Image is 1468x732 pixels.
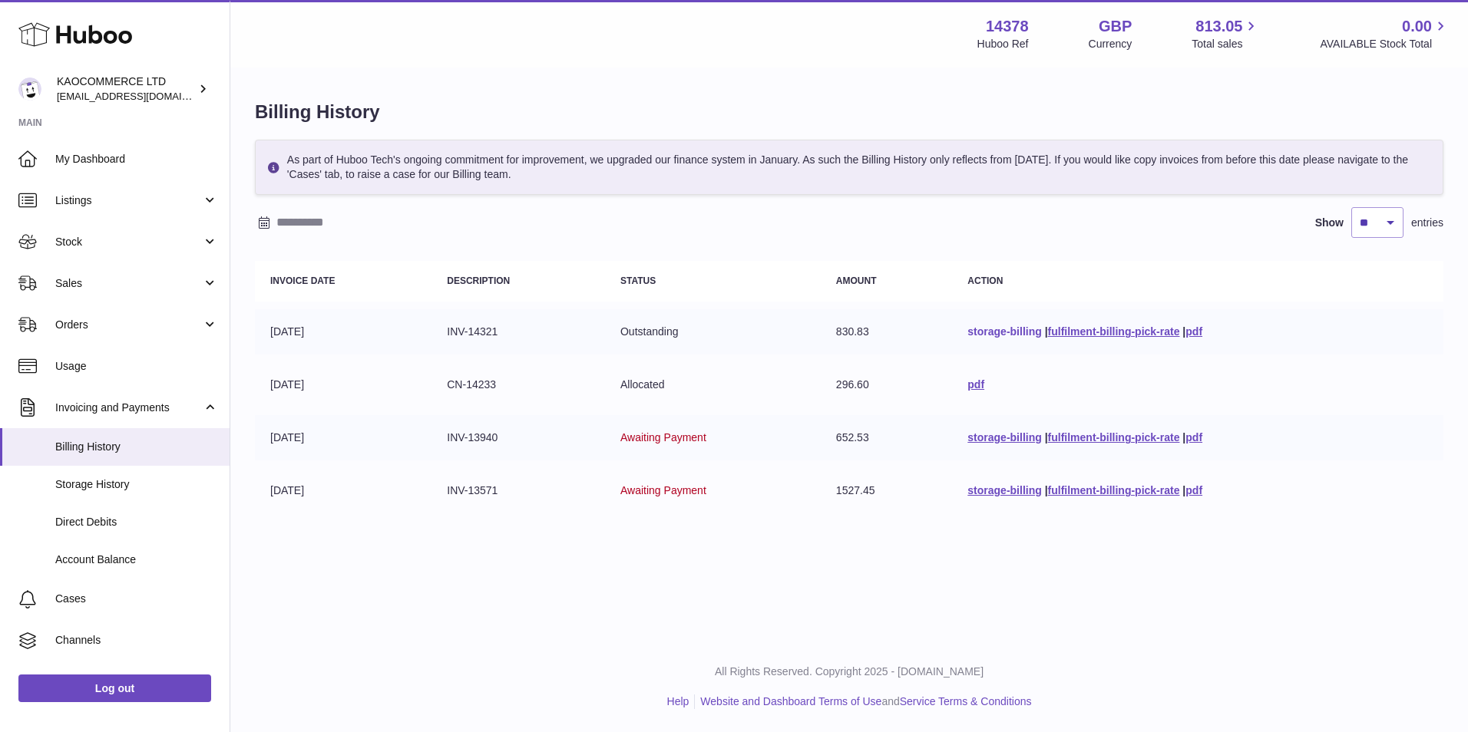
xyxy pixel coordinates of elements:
[1045,484,1048,496] span: |
[55,440,218,454] span: Billing History
[1048,431,1180,443] a: fulfilment-billing-pick-rate
[55,318,202,332] span: Orders
[55,193,202,208] span: Listings
[620,325,679,338] span: Outstanding
[431,309,605,354] td: INV-14321
[967,484,1041,496] a: storage-billing
[255,415,431,460] td: [DATE]
[821,468,952,513] td: 1527.45
[57,90,226,102] span: [EMAIL_ADDRESS][DOMAIN_NAME]
[255,309,431,354] td: [DATE]
[967,275,1003,286] strong: Action
[1048,325,1180,338] a: fulfilment-billing-pick-rate
[821,362,952,407] td: 296.60
[821,309,952,354] td: 830.83
[1411,216,1443,230] span: entries
[1195,16,1242,37] span: 813.05
[1320,16,1450,51] a: 0.00 AVAILABLE Stock Total
[967,431,1041,443] a: storage-billing
[55,359,218,374] span: Usage
[1182,484,1185,496] span: |
[700,695,881,707] a: Website and Dashboard Terms of Use
[1185,325,1202,338] a: pdf
[620,431,706,443] span: Awaiting Payment
[836,275,877,286] strong: Amount
[431,362,605,407] td: CN-14233
[1045,325,1048,338] span: |
[1089,37,1132,51] div: Currency
[55,477,218,492] span: Storage History
[255,362,431,407] td: [DATE]
[55,592,218,606] span: Cases
[1048,484,1180,496] a: fulfilment-billing-pick-rate
[1192,16,1260,51] a: 813.05 Total sales
[255,140,1443,195] div: As part of Huboo Tech's ongoing commitment for improvement, we upgraded our finance system in Jan...
[821,415,952,460] td: 652.53
[255,468,431,513] td: [DATE]
[1192,37,1260,51] span: Total sales
[967,325,1041,338] a: storage-billing
[667,695,689,707] a: Help
[620,275,656,286] strong: Status
[986,16,1029,37] strong: 14378
[1320,37,1450,51] span: AVAILABLE Stock Total
[620,378,665,391] span: Allocated
[55,633,218,648] span: Channels
[18,674,211,702] a: Log out
[1185,484,1202,496] a: pdf
[55,515,218,529] span: Direct Debits
[1045,431,1048,443] span: |
[55,152,218,167] span: My Dashboard
[55,552,218,567] span: Account Balance
[18,77,41,101] img: internalAdmin-14378@internal.huboo.com
[695,694,1031,709] li: and
[1182,431,1185,443] span: |
[1185,431,1202,443] a: pdf
[431,468,605,513] td: INV-13571
[255,100,1443,124] h1: Billing History
[431,415,605,460] td: INV-13940
[55,401,202,415] span: Invoicing and Payments
[1402,16,1432,37] span: 0.00
[977,37,1029,51] div: Huboo Ref
[1315,216,1344,230] label: Show
[55,235,202,249] span: Stock
[1182,325,1185,338] span: |
[447,275,510,286] strong: Description
[270,275,335,286] strong: Invoice Date
[900,695,1032,707] a: Service Terms & Conditions
[967,378,984,391] a: pdf
[1099,16,1132,37] strong: GBP
[55,276,202,291] span: Sales
[57,74,195,104] div: KAOCOMMERCE LTD
[243,664,1456,679] p: All Rights Reserved. Copyright 2025 - [DOMAIN_NAME]
[620,484,706,496] span: Awaiting Payment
